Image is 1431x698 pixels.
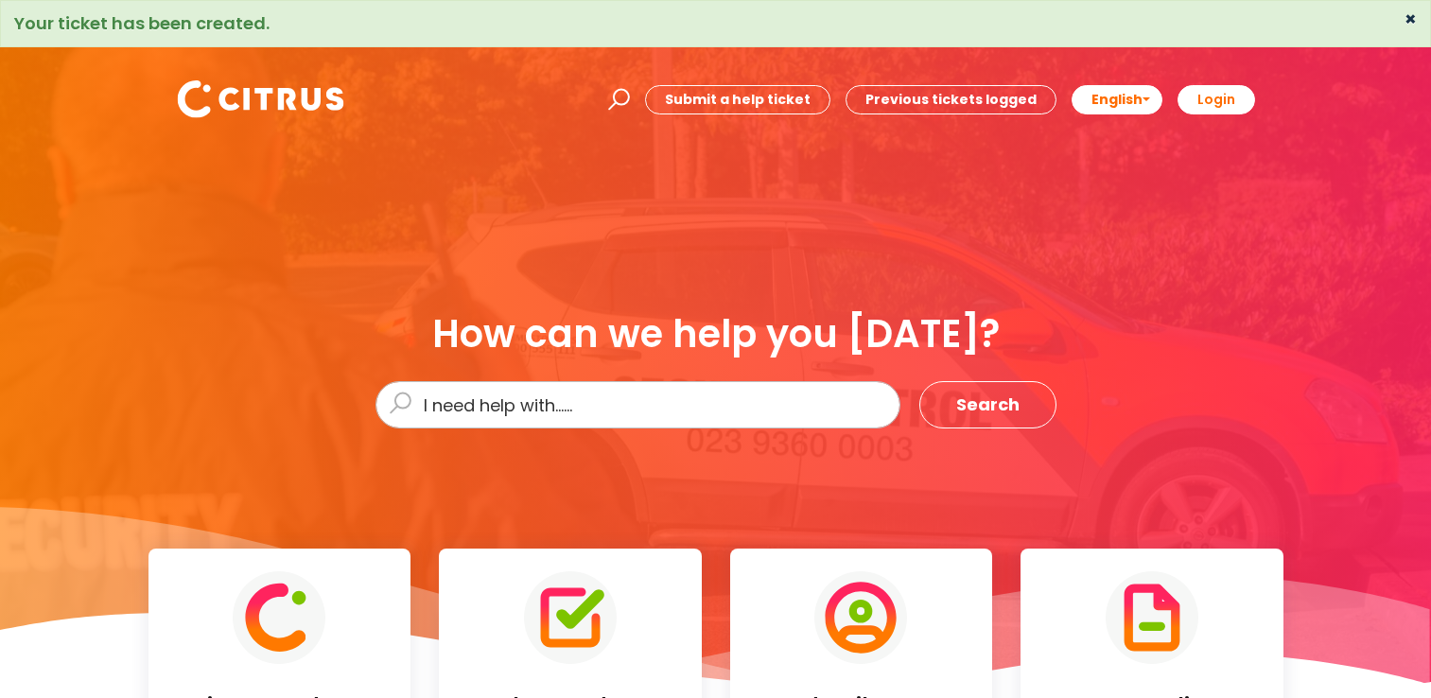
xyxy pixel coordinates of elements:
[956,390,1020,420] span: Search
[375,381,900,428] input: I need help with......
[645,85,830,114] a: Submit a help ticket
[846,85,1056,114] a: Previous tickets logged
[1405,10,1417,27] button: ×
[919,381,1056,428] button: Search
[1197,90,1235,109] b: Login
[1178,85,1255,114] a: Login
[1091,90,1143,109] span: English
[375,313,1056,355] div: How can we help you [DATE]?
